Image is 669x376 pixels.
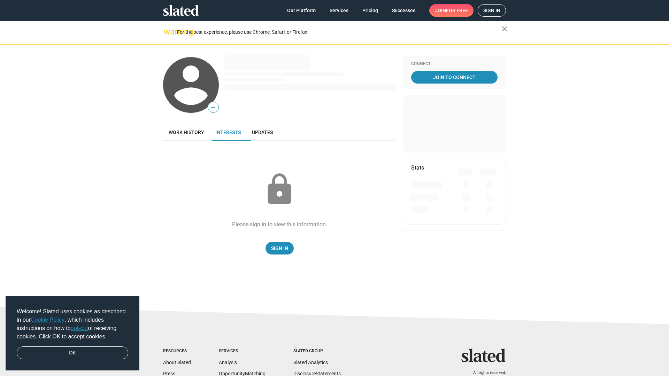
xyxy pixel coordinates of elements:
a: Services [324,4,354,17]
mat-icon: warning [164,28,172,36]
mat-icon: lock [262,172,297,207]
div: cookieconsent [6,296,139,371]
span: Welcome! Slated uses cookies as described in our , which includes instructions on how to of recei... [17,307,128,341]
a: Updates [246,124,278,141]
span: Sign In [271,242,288,254]
div: Please sign in to view this information. [232,221,327,228]
a: Interests [210,124,246,141]
a: About Slated [163,360,191,365]
a: opt-out [71,325,88,331]
div: Resources [163,348,191,354]
a: Successes [386,4,421,17]
mat-icon: close [500,25,509,33]
span: Our Platform [287,4,316,17]
span: for free [446,4,468,17]
a: Join To Connect [411,71,498,84]
div: Services [219,348,266,354]
span: Work history [169,130,204,135]
a: Pricing [357,4,384,17]
span: Join [435,4,468,17]
div: Connect [411,61,498,67]
span: Interests [215,130,241,135]
a: Cookie Policy [31,317,64,323]
a: Our Platform [282,4,321,17]
a: dismiss cookie message [17,346,128,360]
a: Sign in [478,4,506,17]
mat-card-title: Stats [411,164,424,171]
a: Joinfor free [429,4,474,17]
span: Pricing [362,4,378,17]
span: Sign in [483,5,500,16]
div: Slated Group [293,348,341,354]
span: Updates [252,130,273,135]
div: For the best experience, please use Chrome, Safari, or Firefox. [177,28,502,37]
a: Sign In [266,242,294,254]
span: Successes [392,4,415,17]
a: Analysis [219,360,237,365]
a: Slated Analytics [293,360,328,365]
span: Join To Connect [413,71,496,84]
span: Services [330,4,348,17]
a: Work history [163,124,210,141]
span: — [208,103,218,112]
